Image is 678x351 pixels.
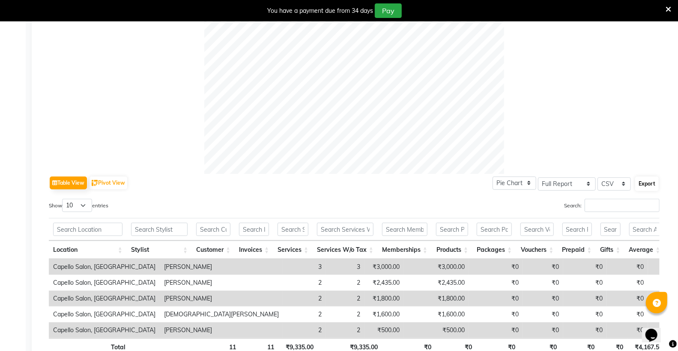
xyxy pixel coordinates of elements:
[436,223,468,236] input: Search Products
[49,291,160,307] td: Capello Salon, [GEOGRAPHIC_DATA]
[364,307,404,322] td: ₹1,600.00
[523,307,563,322] td: ₹0
[49,307,160,322] td: Capello Salon, [GEOGRAPHIC_DATA]
[642,317,669,342] iframe: chat widget
[239,223,269,236] input: Search Invoices
[635,177,659,191] button: Export
[469,307,523,322] td: ₹0
[283,322,326,338] td: 2
[50,177,87,189] button: Table View
[404,322,469,338] td: ₹500.00
[563,307,607,322] td: ₹0
[563,291,607,307] td: ₹0
[49,275,160,291] td: Capello Salon, [GEOGRAPHIC_DATA]
[62,199,92,212] select: Showentries
[278,223,308,236] input: Search Services
[49,241,127,259] th: Location: activate to sort column ascending
[523,275,563,291] td: ₹0
[364,322,404,338] td: ₹500.00
[629,223,660,236] input: Search Average
[160,322,283,338] td: [PERSON_NAME]
[404,259,469,275] td: ₹3,000.00
[326,259,364,275] td: 3
[375,3,402,18] button: Pay
[160,291,283,307] td: [PERSON_NAME]
[378,241,432,259] th: Memberships: activate to sort column ascending
[607,307,648,322] td: ₹0
[523,259,563,275] td: ₹0
[53,223,122,236] input: Search Location
[607,322,648,338] td: ₹0
[160,259,283,275] td: [PERSON_NAME]
[382,223,427,236] input: Search Memberships
[472,241,516,259] th: Packages: activate to sort column ascending
[283,275,326,291] td: 2
[92,180,98,186] img: pivot.png
[432,241,472,259] th: Products: activate to sort column ascending
[235,241,273,259] th: Invoices: activate to sort column ascending
[596,241,625,259] th: Gifts: activate to sort column ascending
[90,177,127,189] button: Pivot View
[469,322,523,338] td: ₹0
[469,291,523,307] td: ₹0
[607,275,648,291] td: ₹0
[523,322,563,338] td: ₹0
[563,259,607,275] td: ₹0
[585,199,660,212] input: Search:
[326,275,364,291] td: 2
[404,307,469,322] td: ₹1,600.00
[558,241,596,259] th: Prepaid: activate to sort column ascending
[469,275,523,291] td: ₹0
[127,241,192,259] th: Stylist: activate to sort column ascending
[520,223,553,236] input: Search Vouchers
[267,6,373,15] div: You have a payment due from 34 days
[564,199,660,212] label: Search:
[160,307,283,322] td: [DEMOGRAPHIC_DATA][PERSON_NAME]
[523,291,563,307] td: ₹0
[49,259,160,275] td: Capello Salon, [GEOGRAPHIC_DATA]
[131,223,188,236] input: Search Stylist
[326,322,364,338] td: 2
[196,223,230,236] input: Search Customer
[49,322,160,338] td: Capello Salon, [GEOGRAPHIC_DATA]
[49,199,108,212] label: Show entries
[562,223,592,236] input: Search Prepaid
[625,241,665,259] th: Average: activate to sort column ascending
[364,259,404,275] td: ₹3,000.00
[283,259,326,275] td: 3
[313,241,378,259] th: Services W/o Tax: activate to sort column ascending
[160,275,283,291] td: [PERSON_NAME]
[326,307,364,322] td: 2
[563,275,607,291] td: ₹0
[317,223,373,236] input: Search Services W/o Tax
[364,291,404,307] td: ₹1,800.00
[607,291,648,307] td: ₹0
[404,291,469,307] td: ₹1,800.00
[192,241,235,259] th: Customer: activate to sort column ascending
[326,291,364,307] td: 2
[283,291,326,307] td: 2
[364,275,404,291] td: ₹2,435.00
[600,223,621,236] input: Search Gifts
[607,259,648,275] td: ₹0
[469,259,523,275] td: ₹0
[283,307,326,322] td: 2
[477,223,512,236] input: Search Packages
[516,241,558,259] th: Vouchers: activate to sort column ascending
[563,322,607,338] td: ₹0
[273,241,313,259] th: Services: activate to sort column ascending
[404,275,469,291] td: ₹2,435.00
